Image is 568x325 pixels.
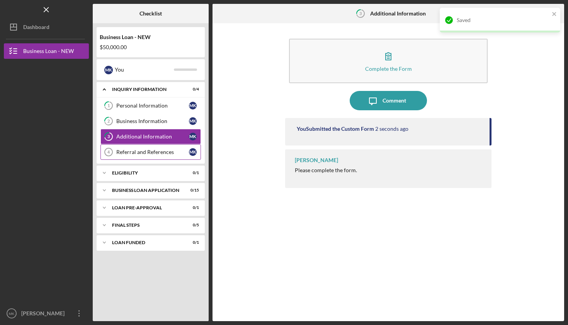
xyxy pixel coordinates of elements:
div: Saved [457,17,549,23]
a: 4Referral and ReferencesMK [100,144,201,160]
div: BUSINESS LOAN APPLICATION [112,188,180,193]
div: [PERSON_NAME] [295,157,338,163]
div: Personal Information [116,103,189,109]
a: 2Business InformationMK [100,113,201,129]
div: Referral and References [116,149,189,155]
div: 0 / 5 [185,223,199,227]
a: 1Personal InformationMK [100,98,201,113]
div: Complete the Form [365,66,412,72]
div: M K [189,148,197,156]
button: Dashboard [4,19,89,35]
div: M K [189,133,197,140]
div: 0 / 4 [185,87,199,92]
button: Business Loan - NEW [4,43,89,59]
button: Comment [350,91,427,110]
div: [PERSON_NAME] [19,306,70,323]
b: Additional Information [370,10,426,17]
div: Additional Information [116,133,189,140]
tspan: 1 [107,103,110,108]
div: You [115,63,174,76]
button: close [552,11,557,18]
div: FINAL STEPS [112,223,180,227]
div: Business Loan - NEW [23,43,74,61]
button: Complete the Form [289,39,488,83]
a: 3Additional InformationMK [100,129,201,144]
div: Comment [383,91,406,110]
div: Dashboard [23,19,49,37]
div: LOAN FUNDED [112,240,180,245]
div: 0 / 15 [185,188,199,193]
tspan: 3 [359,11,362,16]
tspan: 4 [107,150,110,154]
div: 0 / 1 [185,205,199,210]
div: LOAN PRE-APPROVAL [112,205,180,210]
div: ELIGIBILITY [112,171,180,175]
div: Business Information [116,118,189,124]
div: Business Loan - NEW [100,34,202,40]
div: 0 / 1 [185,171,199,175]
b: Checklist [139,10,162,17]
div: Please complete the form. [295,167,357,173]
div: You Submitted the Custom Form [297,126,374,132]
div: $50,000.00 [100,44,202,50]
time: 2025-09-23 17:26 [375,126,408,132]
div: INQUIRY INFORMATION [112,87,180,92]
div: M K [189,117,197,125]
div: M K [104,66,113,74]
div: M K [189,102,197,109]
tspan: 3 [107,134,110,139]
tspan: 2 [107,119,110,124]
button: MK[PERSON_NAME] [4,306,89,321]
text: MK [9,311,15,316]
div: 0 / 1 [185,240,199,245]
